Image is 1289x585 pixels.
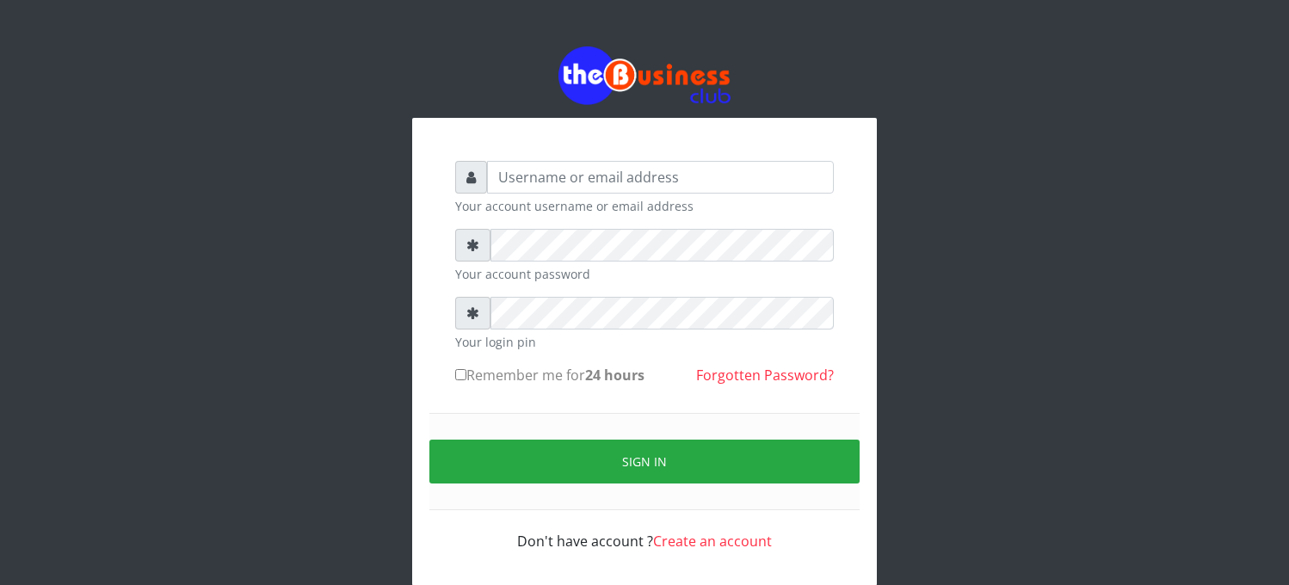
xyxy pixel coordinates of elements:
[455,333,834,351] small: Your login pin
[487,161,834,194] input: Username or email address
[696,366,834,385] a: Forgotten Password?
[585,366,644,385] b: 24 hours
[455,197,834,215] small: Your account username or email address
[653,532,772,551] a: Create an account
[455,510,834,551] div: Don't have account ?
[455,265,834,283] small: Your account password
[429,440,860,483] button: Sign in
[455,365,644,385] label: Remember me for
[455,369,466,380] input: Remember me for24 hours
